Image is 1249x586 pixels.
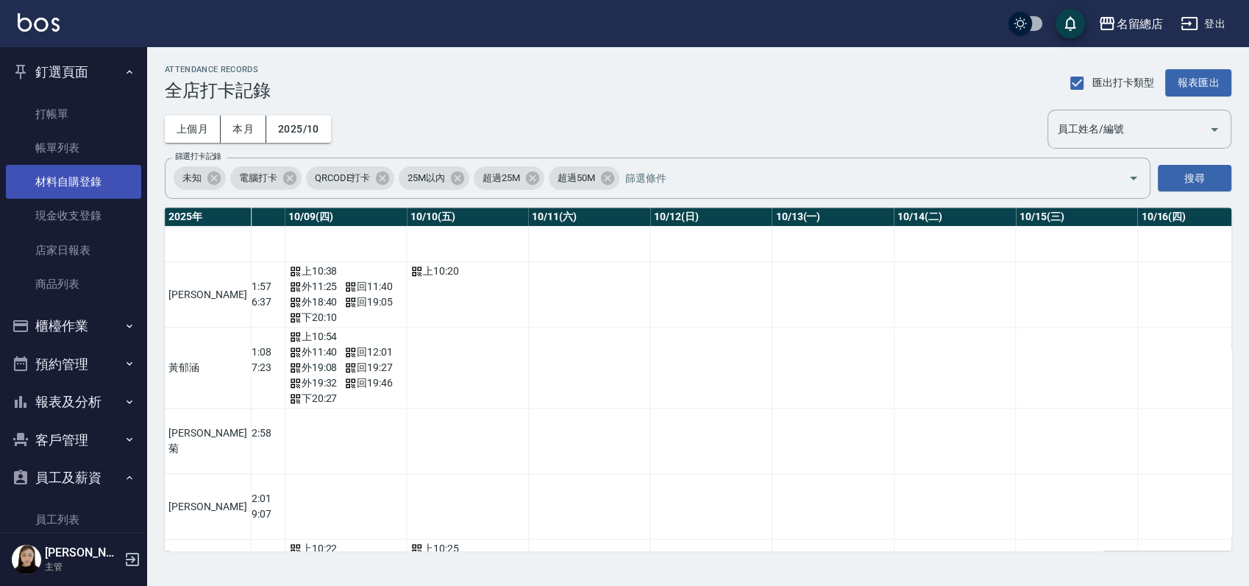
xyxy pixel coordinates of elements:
a: 現金收支登錄 [6,199,141,233]
button: 2025/10 [266,116,331,143]
span: 超過50M [549,171,604,186]
div: 下 20:10 [289,310,403,325]
span: 回 19:27 [344,360,393,375]
th: 2025 年 [165,208,251,227]
a: 商品列表 [6,267,141,301]
img: Logo [18,13,60,32]
img: Person [12,545,41,574]
span: 25M以內 [399,171,454,186]
div: 上 10:54 [289,329,403,345]
span: 未知 [174,171,210,186]
input: 篩選條件 [622,166,1103,191]
button: 報表及分析 [6,383,141,421]
button: save [1056,9,1085,38]
th: 10/14(二) [894,208,1016,227]
h3: 全店打卡記錄 [165,80,271,101]
div: 上 10:22 [289,541,403,557]
a: 打帳單 [6,97,141,131]
p: 主管 [45,560,120,573]
span: QRCODE打卡 [306,171,380,186]
span: 超過25M [474,171,529,186]
button: 釘選頁面 [6,53,141,91]
h5: [PERSON_NAME] [45,546,120,560]
span: 外 18:40 [289,294,338,310]
label: 篩選打卡記錄 [175,151,221,162]
button: 報表匯出 [1165,69,1231,96]
span: 外 19:32 [289,375,338,391]
button: 登出 [1175,10,1231,38]
span: 回 19:46 [344,375,393,391]
button: Open [1203,118,1226,141]
div: 名留總店 [1116,15,1163,33]
span: 外 19:08 [289,360,338,375]
h2: ATTENDANCE RECORDS [165,65,271,74]
span: 回 19:05 [344,294,393,310]
th: 10/13(一) [772,208,894,227]
td: [PERSON_NAME] [165,474,251,540]
td: [PERSON_NAME] [165,262,251,328]
button: 上個月 [165,116,221,143]
div: QRCODE打卡 [306,166,395,190]
div: 上 10:38 [289,264,403,279]
button: 名留總店 [1092,9,1169,39]
span: 回 12:01 [344,345,393,360]
button: 櫃檯作業 [6,307,141,345]
span: 外 11:25 [289,279,338,294]
div: 上 10:20 [410,264,524,279]
a: 材料自購登錄 [6,165,141,199]
span: 回 11:40 [344,279,393,294]
div: 25M以內 [399,166,469,190]
th: 10/12(日) [650,208,772,227]
td: [PERSON_NAME]菊 [165,409,251,474]
a: 員工列表 [6,503,141,537]
button: 客戶管理 [6,421,141,459]
div: 電腦打卡 [230,166,302,190]
button: 搜尋 [1158,165,1231,192]
button: 員工及薪資 [6,459,141,497]
th: 10/15(三) [1016,208,1138,227]
div: 超過50M [549,166,619,190]
div: 未知 [174,166,226,190]
th: 10/09(四) [285,208,407,227]
div: 下 20:27 [289,391,403,406]
button: 本月 [221,116,266,143]
span: 匯出打卡類型 [1092,75,1154,91]
a: 帳單列表 [6,131,141,165]
div: 上 10:25 [410,541,524,557]
a: 店家日報表 [6,233,141,267]
button: Open [1122,166,1145,190]
span: 電腦打卡 [230,171,286,186]
button: 預約管理 [6,345,141,384]
td: 黃郁涵 [165,328,251,409]
th: 10/11(六) [528,208,650,227]
th: 10/10(五) [407,208,529,227]
span: 外 11:40 [289,345,338,360]
div: 超過25M [474,166,544,190]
